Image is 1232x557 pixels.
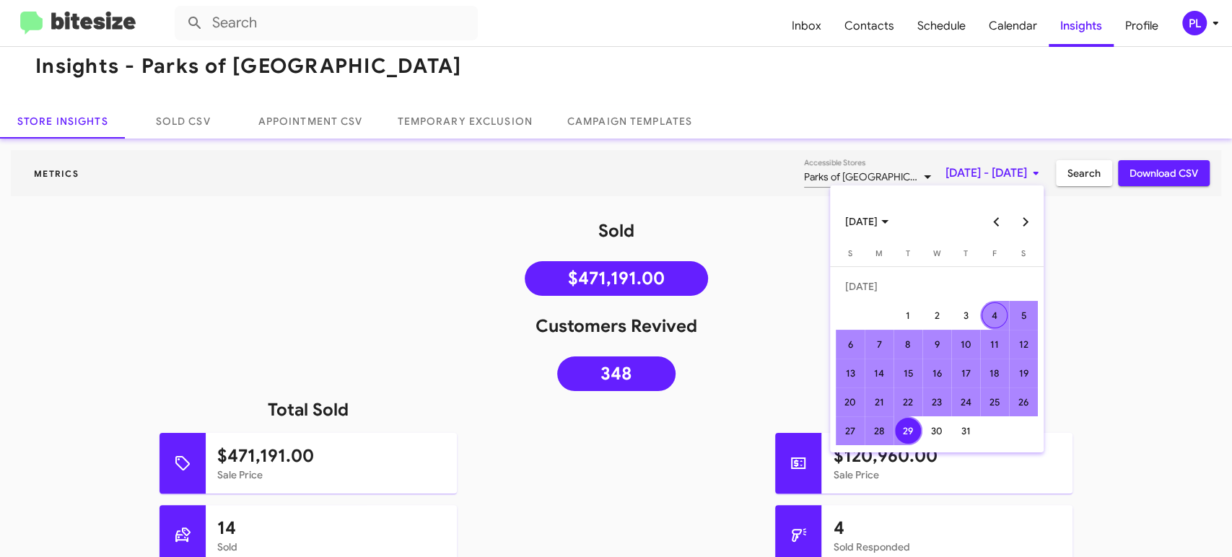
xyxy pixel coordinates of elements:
td: July 26, 2025 [1009,387,1038,416]
div: 13 [837,360,863,386]
td: July 8, 2025 [894,330,922,359]
td: [DATE] [836,272,1038,301]
div: 25 [982,389,1008,415]
th: Monday [865,246,894,266]
td: July 4, 2025 [980,301,1009,330]
th: Wednesday [922,246,951,266]
div: 7 [866,331,892,357]
td: July 24, 2025 [951,387,980,416]
div: 1 [895,302,921,328]
th: Saturday [1009,246,1038,266]
div: 29 [895,418,921,444]
td: July 2, 2025 [922,301,951,330]
div: 6 [837,331,863,357]
button: Previous month [982,207,1011,236]
td: July 3, 2025 [951,301,980,330]
td: July 22, 2025 [894,387,922,416]
div: 2 [924,302,950,328]
td: July 21, 2025 [865,387,894,416]
div: 30 [924,418,950,444]
div: 5 [1010,302,1036,328]
td: July 13, 2025 [836,359,865,387]
td: July 25, 2025 [980,387,1009,416]
button: Next month [1011,207,1040,236]
span: [DATE] [845,209,888,234]
td: July 9, 2025 [922,330,951,359]
td: July 10, 2025 [951,330,980,359]
td: July 11, 2025 [980,330,1009,359]
div: 17 [953,360,979,386]
div: 14 [866,360,892,386]
th: Sunday [836,246,865,266]
td: July 29, 2025 [894,416,922,445]
td: July 12, 2025 [1009,330,1038,359]
div: 20 [837,389,863,415]
div: 21 [866,389,892,415]
td: July 5, 2025 [1009,301,1038,330]
div: 8 [895,331,921,357]
td: July 28, 2025 [865,416,894,445]
td: July 18, 2025 [980,359,1009,387]
td: July 16, 2025 [922,359,951,387]
div: 23 [924,389,950,415]
div: 19 [1010,360,1036,386]
td: July 1, 2025 [894,301,922,330]
td: July 6, 2025 [836,330,865,359]
td: July 27, 2025 [836,416,865,445]
div: 10 [953,331,979,357]
div: 12 [1010,331,1036,357]
td: July 14, 2025 [865,359,894,387]
th: Thursday [951,246,980,266]
div: 28 [866,418,892,444]
div: 11 [982,331,1008,357]
div: 3 [953,302,979,328]
button: Choose month and year [834,207,900,236]
td: July 17, 2025 [951,359,980,387]
div: 4 [982,302,1008,328]
th: Friday [980,246,1009,266]
td: July 7, 2025 [865,330,894,359]
div: 15 [895,360,921,386]
div: 26 [1010,389,1036,415]
div: 31 [953,418,979,444]
div: 16 [924,360,950,386]
th: Tuesday [894,246,922,266]
div: 9 [924,331,950,357]
div: 18 [982,360,1008,386]
td: July 15, 2025 [894,359,922,387]
td: July 19, 2025 [1009,359,1038,387]
div: 24 [953,389,979,415]
td: July 23, 2025 [922,387,951,416]
td: July 20, 2025 [836,387,865,416]
td: July 30, 2025 [922,416,951,445]
td: July 31, 2025 [951,416,980,445]
div: 22 [895,389,921,415]
div: 27 [837,418,863,444]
